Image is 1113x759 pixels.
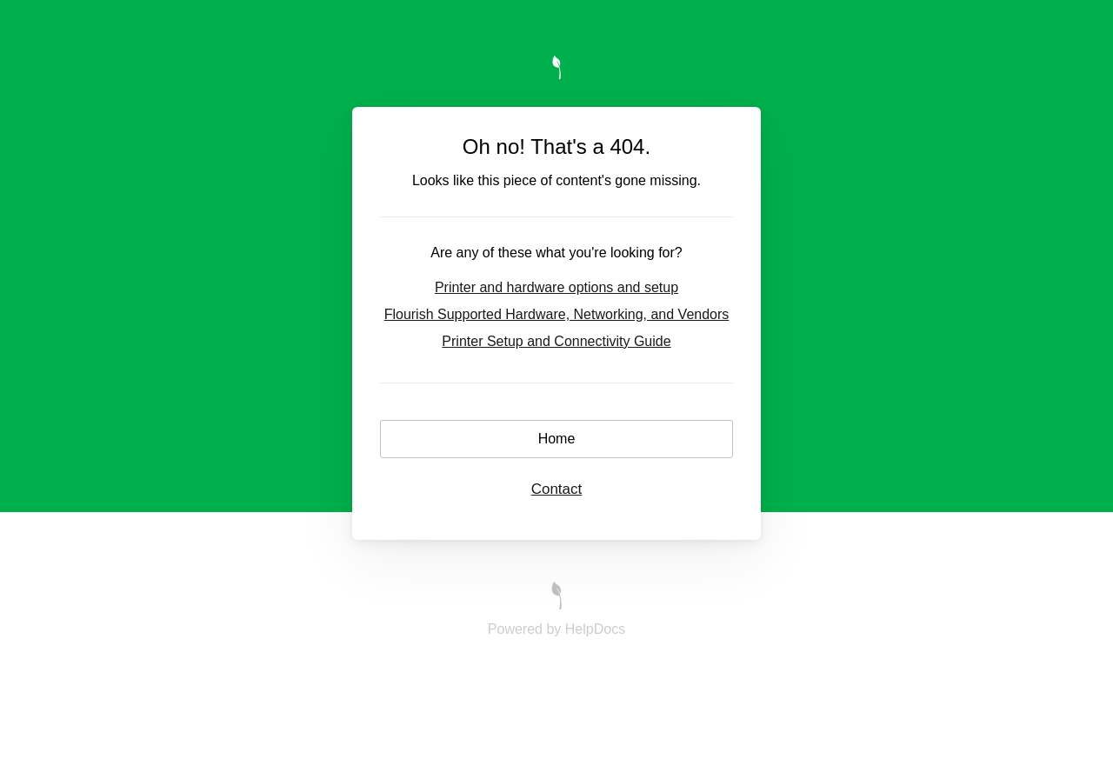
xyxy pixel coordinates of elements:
[551,582,562,609] img: Flourish Help Center
[380,431,732,446] a: Home
[384,307,730,322] a: Flourish Supported Hardware, Networking, and Vendors
[531,481,583,497] a: Contact
[435,280,678,295] a: Printer and hardware options and setup
[442,334,670,349] a: Printer Setup and Connectivity Guide
[552,56,561,79] img: Flourish Help Center logo
[488,622,625,636] span: Powered by HelpDocs
[380,245,732,261] p: Are any of these what you're looking for?
[380,420,732,458] button: Home
[551,597,562,612] a: Opens in a new tab
[380,173,732,189] p: Looks like this piece of content's gone missing.
[380,135,732,159] h1: Oh no! That's a 404.
[488,622,625,636] a: Opens in a new tab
